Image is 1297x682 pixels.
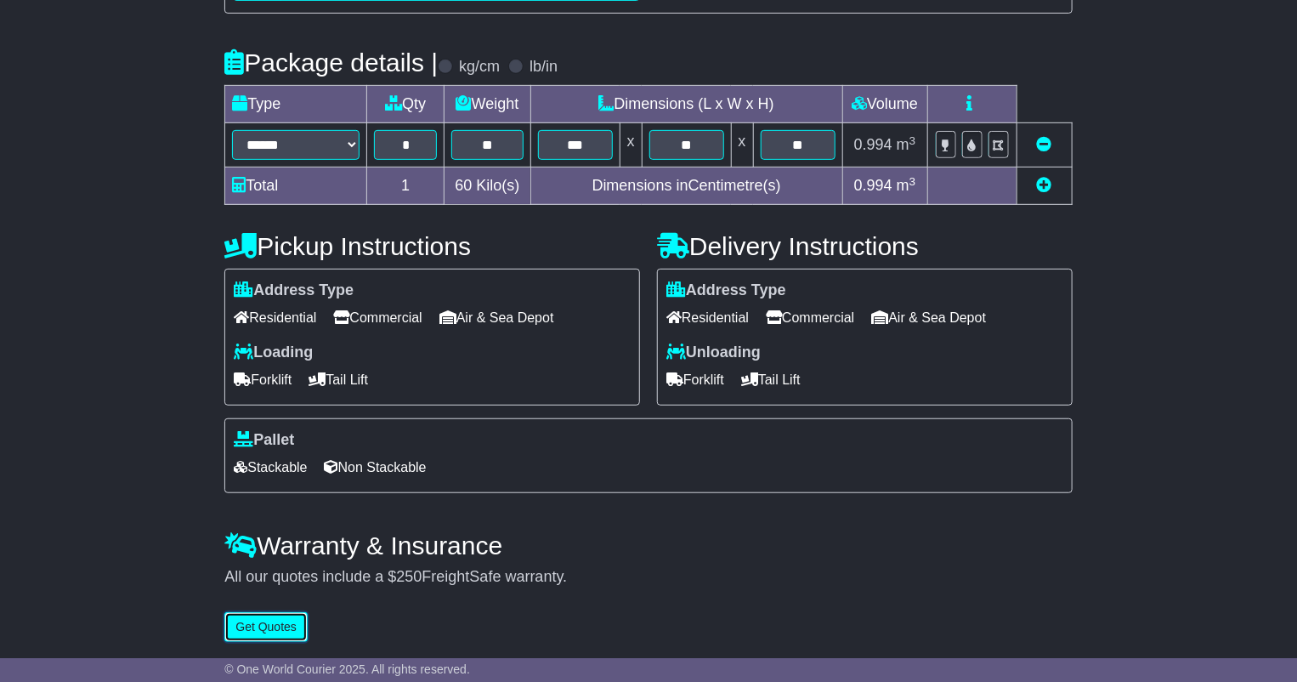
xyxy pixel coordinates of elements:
label: Address Type [666,281,786,300]
div: All our quotes include a $ FreightSafe warranty. [224,568,1072,587]
span: 0.994 [854,177,892,194]
h4: Pickup Instructions [224,232,640,260]
td: Total [225,168,367,205]
td: Kilo(s) [445,168,530,205]
span: 60 [455,177,472,194]
h4: Warranty & Insurance [224,531,1072,560]
label: Pallet [234,431,294,450]
span: Air & Sea Depot [871,304,986,331]
td: Dimensions in Centimetre(s) [530,168,842,205]
span: Residential [234,304,316,331]
a: Remove this item [1037,136,1052,153]
span: Air & Sea Depot [439,304,554,331]
sup: 3 [909,134,916,147]
span: Tail Lift [309,367,368,393]
button: Get Quotes [224,612,308,642]
a: Add new item [1037,177,1052,194]
td: Type [225,86,367,123]
label: Address Type [234,281,354,300]
span: 0.994 [854,136,892,153]
td: x [620,123,642,168]
sup: 3 [909,175,916,188]
td: Volume [842,86,927,123]
td: Dimensions (L x W x H) [530,86,842,123]
span: Forklift [234,367,292,393]
label: Unloading [666,344,761,362]
label: Loading [234,344,313,362]
td: x [731,123,753,168]
span: Residential [666,304,749,331]
h4: Delivery Instructions [657,232,1073,260]
span: m [897,177,916,194]
label: kg/cm [459,58,500,77]
td: 1 [367,168,445,205]
h4: Package details | [224,48,438,77]
span: Non Stackable [325,454,427,480]
td: Weight [445,86,530,123]
td: Qty [367,86,445,123]
span: 250 [396,568,422,585]
span: Commercial [766,304,854,331]
span: Commercial [333,304,422,331]
span: m [897,136,916,153]
label: lb/in [530,58,558,77]
span: Forklift [666,367,724,393]
span: Stackable [234,454,307,480]
span: © One World Courier 2025. All rights reserved. [224,662,470,676]
span: Tail Lift [741,367,801,393]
